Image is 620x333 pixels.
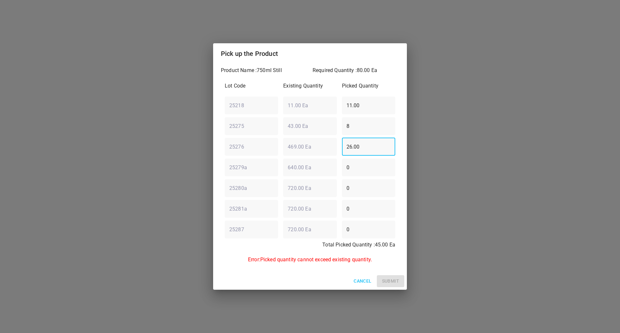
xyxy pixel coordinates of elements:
[221,48,399,59] h2: Pick up the Product
[313,67,399,74] p: Required Quantity : 80.00 Ea
[283,117,336,135] input: Total Unit Value
[342,200,395,218] input: PickedUp Quantity
[225,241,395,249] p: Total Picked Quantity : 45.00 Ea
[225,96,278,114] input: Lot Code
[225,158,278,176] input: Lot Code
[221,67,307,74] p: Product Name : 750ml Still
[283,82,336,90] p: Existing Quantity
[225,256,395,264] p: Error: Picked quantity cannot exceed existing quantity.
[283,138,336,156] input: Total Unit Value
[351,275,374,287] button: Cancel
[342,117,395,135] input: PickedUp Quantity
[283,96,336,114] input: Total Unit Value
[225,179,278,197] input: Lot Code
[342,158,395,176] input: PickedUp Quantity
[225,200,278,218] input: Lot Code
[225,82,278,90] p: Lot Code
[225,138,278,156] input: Lot Code
[342,179,395,197] input: PickedUp Quantity
[283,200,336,218] input: Total Unit Value
[342,138,395,156] input: PickedUp Quantity
[354,277,371,285] span: Cancel
[283,220,336,238] input: Total Unit Value
[342,220,395,238] input: PickedUp Quantity
[225,220,278,238] input: Lot Code
[342,82,395,90] p: Picked Quantity
[283,179,336,197] input: Total Unit Value
[225,117,278,135] input: Lot Code
[342,96,395,114] input: PickedUp Quantity
[283,158,336,176] input: Total Unit Value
